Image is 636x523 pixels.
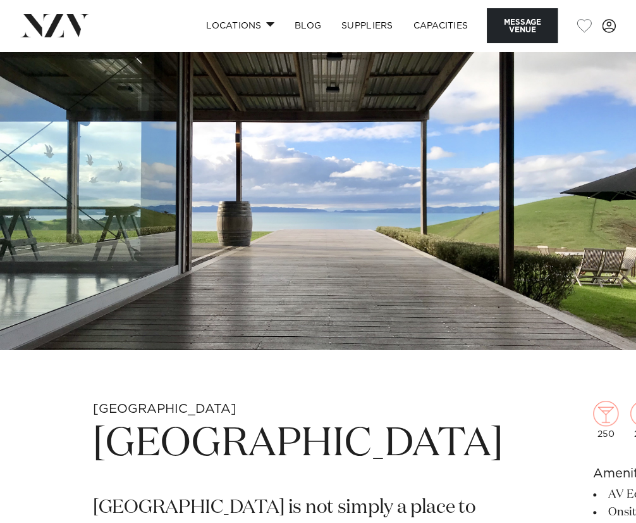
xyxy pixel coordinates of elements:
[20,14,89,37] img: nzv-logo.png
[93,419,503,470] h1: [GEOGRAPHIC_DATA]
[196,12,284,39] a: Locations
[593,401,618,426] img: cocktail.png
[284,12,331,39] a: BLOG
[403,12,478,39] a: Capacities
[593,401,618,439] div: 250
[331,12,403,39] a: SUPPLIERS
[93,403,236,415] small: [GEOGRAPHIC_DATA]
[487,8,558,43] button: Message Venue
